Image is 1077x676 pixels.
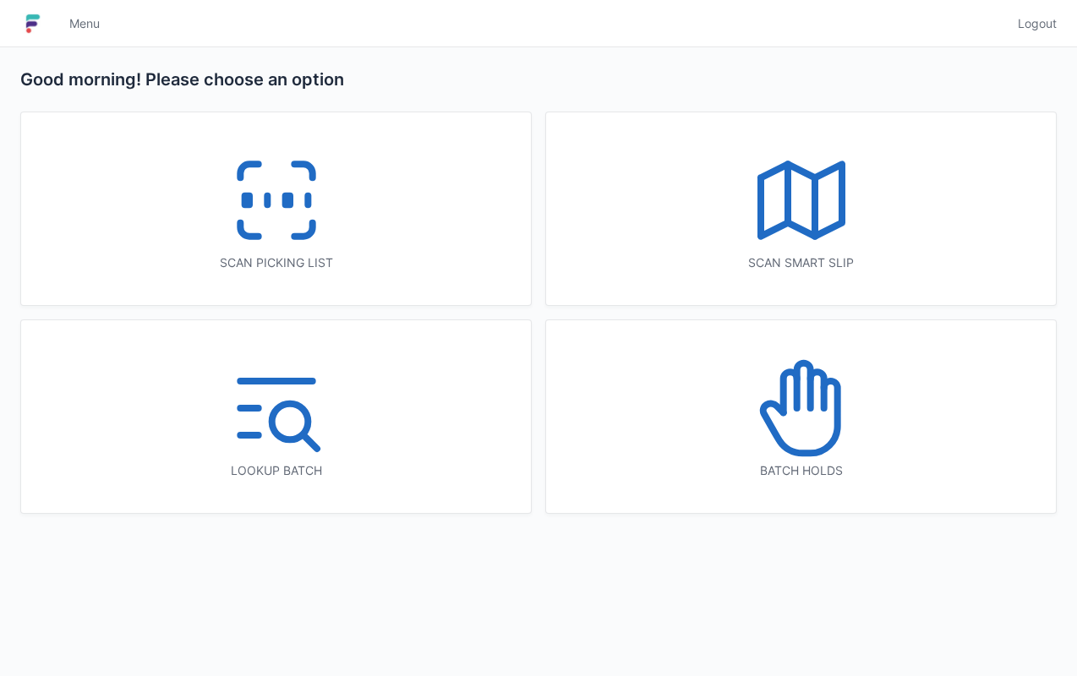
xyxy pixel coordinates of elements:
[20,112,532,306] a: Scan picking list
[545,112,1057,306] a: Scan smart slip
[545,319,1057,514] a: Batch holds
[1008,8,1057,39] a: Logout
[20,319,532,514] a: Lookup batch
[59,8,110,39] a: Menu
[55,254,497,271] div: Scan picking list
[55,462,497,479] div: Lookup batch
[580,254,1022,271] div: Scan smart slip
[69,15,100,32] span: Menu
[20,10,46,37] img: logo-small.jpg
[20,68,1057,91] h2: Good morning! Please choose an option
[1018,15,1057,32] span: Logout
[580,462,1022,479] div: Batch holds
